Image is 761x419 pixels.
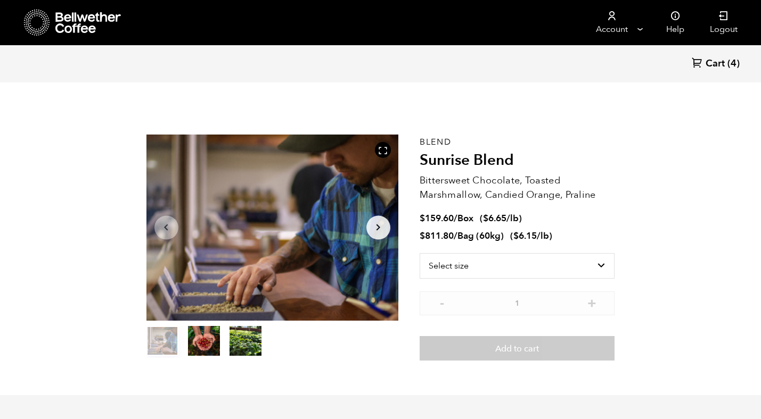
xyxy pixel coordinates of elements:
span: /lb [506,212,519,224]
span: Cart [706,57,725,70]
span: (4) [727,57,740,70]
p: Bittersweet Chocolate, Toasted Marshmallow, Candied Orange, Praline [420,173,615,202]
span: $ [420,212,425,224]
span: $ [513,230,519,242]
bdi: 159.60 [420,212,454,224]
span: / [454,230,457,242]
span: Bag (60kg) [457,230,504,242]
span: ( ) [510,230,552,242]
h2: Sunrise Blend [420,152,615,170]
span: / [454,212,457,224]
bdi: 6.65 [483,212,506,224]
span: $ [420,230,425,242]
button: - [436,297,449,307]
bdi: 811.80 [420,230,454,242]
bdi: 6.15 [513,230,537,242]
span: ( ) [480,212,522,224]
span: Box [457,212,473,224]
span: /lb [537,230,549,242]
button: Add to cart [420,336,615,361]
span: $ [483,212,488,224]
a: Cart (4) [692,57,740,71]
button: + [585,297,599,307]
